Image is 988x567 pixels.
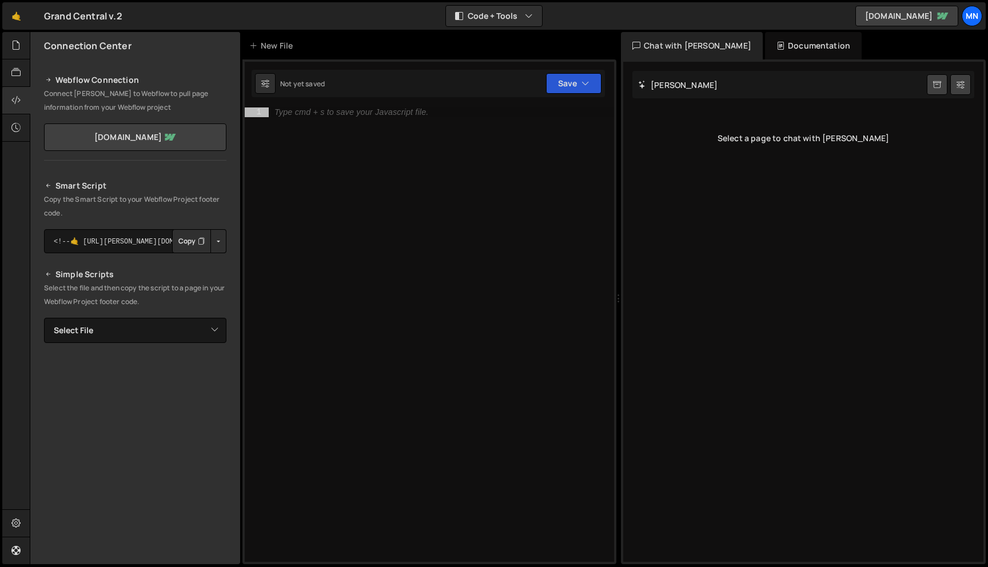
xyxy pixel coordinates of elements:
[44,123,226,151] a: [DOMAIN_NAME]
[44,87,226,114] p: Connect [PERSON_NAME] to Webflow to pull page information from your Webflow project
[621,32,763,59] div: Chat with [PERSON_NAME]
[2,2,30,30] a: 🤙
[632,115,974,161] div: Select a page to chat with [PERSON_NAME]
[249,40,297,51] div: New File
[172,229,211,253] button: Copy
[44,229,226,253] textarea: <!--🤙 [URL][PERSON_NAME][DOMAIN_NAME]> <script>document.addEventListener("DOMContentLoaded", func...
[44,281,226,309] p: Select the file and then copy the script to a page in your Webflow Project footer code.
[280,79,325,89] div: Not yet saved
[855,6,958,26] a: [DOMAIN_NAME]
[245,107,269,117] div: 1
[962,6,982,26] a: MN
[44,73,226,87] h2: Webflow Connection
[44,9,122,23] div: Grand Central v.2
[546,73,601,94] button: Save
[44,39,132,52] h2: Connection Center
[446,6,542,26] button: Code + Tools
[44,362,228,465] iframe: YouTube video player
[44,267,226,281] h2: Simple Scripts
[638,79,718,90] h2: [PERSON_NAME]
[172,229,226,253] div: Button group with nested dropdown
[274,108,428,117] div: Type cmd + s to save your Javascript file.
[44,179,226,193] h2: Smart Script
[765,32,862,59] div: Documentation
[44,193,226,220] p: Copy the Smart Script to your Webflow Project footer code.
